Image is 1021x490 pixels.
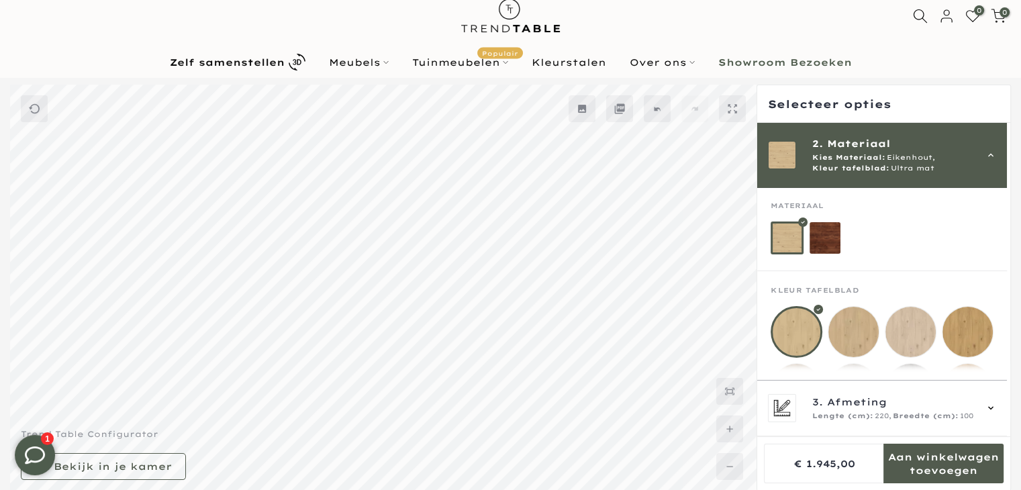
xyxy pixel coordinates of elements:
span: 0 [974,5,984,15]
a: Meubels [317,54,400,70]
b: Zelf samenstellen [170,58,285,67]
a: TuinmeubelenPopulair [400,54,520,70]
a: Kleurstalen [520,54,618,70]
span: Populair [477,47,523,58]
a: 0 [965,9,980,23]
a: Over ons [618,54,706,70]
a: Showroom Bezoeken [706,54,863,70]
a: 0 [991,9,1006,23]
b: Showroom Bezoeken [718,58,852,67]
a: Zelf samenstellen [158,50,317,74]
span: 0 [1000,7,1010,17]
iframe: toggle-frame [1,422,68,489]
